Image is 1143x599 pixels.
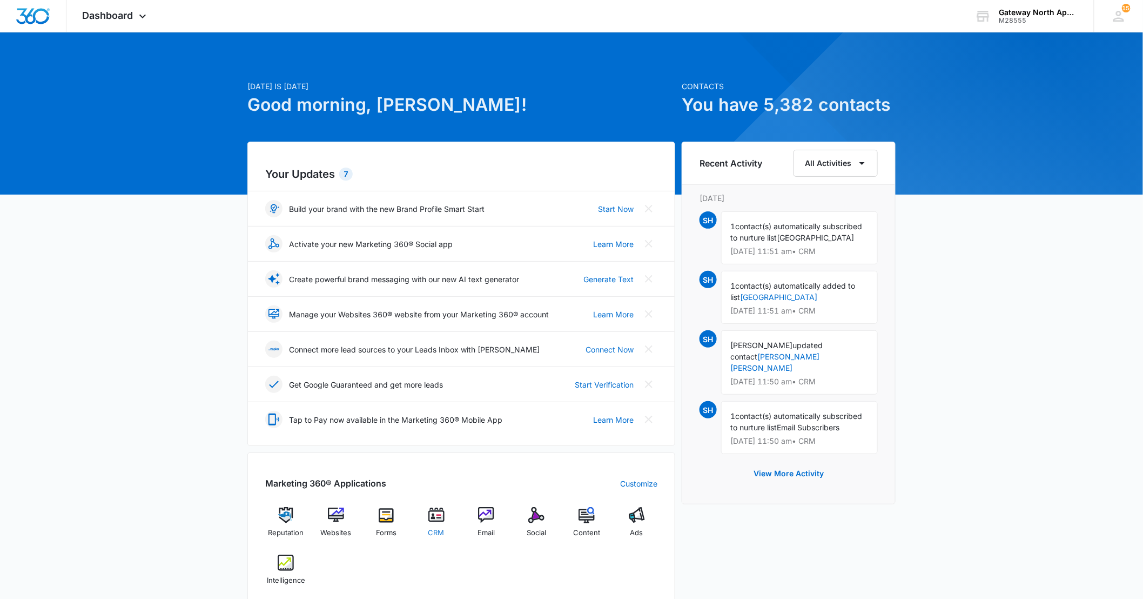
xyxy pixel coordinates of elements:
span: SH [700,401,717,418]
a: Social [516,507,557,546]
span: Intelligence [267,575,305,586]
p: Create powerful brand messaging with our new AI text generator [289,274,519,285]
span: SH [700,271,717,288]
button: Close [640,270,657,288]
span: Forms [376,528,396,538]
p: Connect more lead sources to your Leads Inbox with [PERSON_NAME] [289,344,540,355]
span: contact(s) automatically added to list [730,281,855,302]
span: SH [700,330,717,348]
a: [GEOGRAPHIC_DATA] [740,292,817,302]
a: Intelligence [265,555,307,594]
span: Social [527,528,546,538]
div: 7 [339,168,353,181]
button: All Activities [794,150,878,177]
span: Reputation [268,528,304,538]
span: Websites [321,528,352,538]
h1: You have 5,382 contacts [682,92,896,118]
p: Build your brand with the new Brand Profile Smart Start [289,203,485,215]
a: Start Verification [575,379,634,390]
h2: Marketing 360® Applications [265,477,386,490]
a: Start Now [598,203,634,215]
p: Tap to Pay now available in the Marketing 360® Mobile App [289,414,502,425]
span: Email Subscribers [777,423,839,432]
div: account name [999,8,1078,17]
span: SH [700,211,717,229]
button: Close [640,200,657,217]
p: [DATE] 11:51 am • CRM [730,307,869,315]
span: 1 [730,222,735,231]
span: contact(s) automatically subscribed to nurture list [730,222,862,242]
a: Learn More [593,309,634,320]
p: Get Google Guaranteed and get more leads [289,379,443,390]
a: Connect Now [586,344,634,355]
div: notifications count [1122,4,1131,12]
a: Reputation [265,507,307,546]
button: Close [640,235,657,252]
h2: Your Updates [265,166,657,182]
a: CRM [415,507,457,546]
h1: Good morning, [PERSON_NAME]! [247,92,675,118]
a: Content [566,507,608,546]
span: Ads [630,528,643,538]
span: contact(s) automatically subscribed to nurture list [730,411,862,432]
span: [GEOGRAPHIC_DATA] [777,233,854,242]
p: [DATE] 11:51 am • CRM [730,248,869,255]
span: 155 [1122,4,1131,12]
p: [DATE] [700,192,878,204]
div: account id [999,17,1078,24]
button: Close [640,341,657,358]
button: Close [640,305,657,323]
p: [DATE] 11:50 am • CRM [730,378,869,385]
a: Websites [315,507,357,546]
a: Learn More [593,414,634,425]
a: Learn More [593,238,634,250]
p: [DATE] is [DATE] [247,81,675,92]
span: 1 [730,411,735,421]
a: Email [466,507,507,546]
a: Ads [616,507,657,546]
span: Email [478,528,495,538]
button: Close [640,376,657,393]
a: Customize [620,478,657,489]
p: Manage your Websites 360® website from your Marketing 360® account [289,309,549,320]
a: [PERSON_NAME] [PERSON_NAME] [730,352,819,372]
button: Close [640,411,657,428]
span: [PERSON_NAME] [730,341,792,350]
span: 1 [730,281,735,290]
a: Generate Text [583,274,634,285]
span: Content [573,528,600,538]
h6: Recent Activity [700,157,762,170]
span: Dashboard [83,10,133,21]
span: CRM [428,528,445,538]
p: [DATE] 11:50 am • CRM [730,437,869,445]
p: Activate your new Marketing 360® Social app [289,238,453,250]
button: View More Activity [743,461,835,487]
a: Forms [366,507,407,546]
p: Contacts [682,81,896,92]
